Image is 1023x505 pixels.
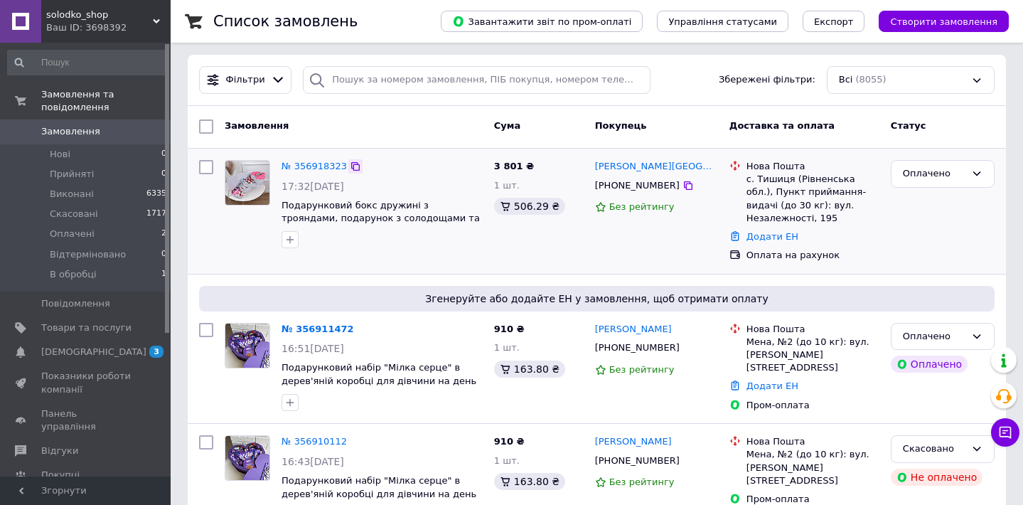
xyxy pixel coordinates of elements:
div: Оплачено [903,166,965,181]
img: Фото товару [225,436,269,480]
span: 3 801 ₴ [494,161,534,171]
span: Показники роботи компанії [41,370,132,395]
a: Подарунковий набір "Мілка серце" в дерев'яній коробці для дівчини на день народження [282,362,476,399]
div: 506.29 ₴ [494,198,565,215]
button: Управління статусами [657,11,788,32]
span: 2 [161,228,166,240]
span: Експорт [814,16,854,27]
button: Завантажити звіт по пром-оплаті [441,11,643,32]
div: Пром-оплата [746,399,879,412]
span: Покупці [41,469,80,482]
h1: Список замовлень [213,13,358,30]
span: Скасовані [50,208,98,220]
span: 1 [161,268,166,281]
div: Мена, №2 (до 10 кг): вул. [PERSON_NAME][STREET_ADDRESS] [746,336,879,375]
span: 3 [149,346,164,358]
div: [PHONE_NUMBER] [592,339,682,357]
span: Виконані [50,188,94,201]
a: № 356918323 [282,161,347,171]
a: Додати ЕН [746,381,798,391]
span: Згенеруйте або додайте ЕН у замовлення, щоб отримати оплату [205,292,989,306]
span: Без рейтингу [609,201,675,212]
img: Фото товару [225,324,269,368]
span: Всі [839,73,853,87]
a: Фото товару [225,160,270,206]
div: Ваш ID: 3698392 [46,21,171,34]
div: Нова Пошта [746,435,879,448]
span: Повідомлення [41,297,110,310]
span: 0 [161,168,166,181]
span: 1 шт. [494,180,520,191]
div: с. Тишиця (Рівненська обл.), Пункт приймання-видачі (до 30 кг): вул. Незалежності, 195 [746,173,879,225]
div: Нова Пошта [746,160,879,173]
a: Подарунковий бокс дружині з трояндами, подарунок з солодощами та квітами, подарунок дівчині [282,200,480,237]
span: Завантажити звіт по пром-оплаті [452,15,631,28]
span: Cума [494,120,520,131]
span: Прийняті [50,168,94,181]
span: Доставка та оплата [729,120,835,131]
span: 910 ₴ [494,324,525,334]
span: Статус [891,120,926,131]
a: [PERSON_NAME][GEOGRAPHIC_DATA] [595,160,718,174]
span: 16:51[DATE] [282,343,344,354]
button: Створити замовлення [879,11,1009,32]
span: Без рейтингу [609,477,675,487]
span: 1717 [146,208,166,220]
div: [PHONE_NUMBER] [592,176,682,195]
span: Управління статусами [668,16,777,27]
a: № 356910112 [282,436,347,447]
span: 16:43[DATE] [282,456,344,467]
div: Скасовано [903,442,965,457]
span: Без рейтингу [609,364,675,375]
div: Не оплачено [891,469,982,486]
div: [PHONE_NUMBER] [592,452,682,470]
button: Чат з покупцем [991,418,1019,447]
img: Фото товару [225,161,269,205]
span: Збережені фільтри: [719,73,815,87]
a: Створити замовлення [864,16,1009,26]
span: Замовлення [225,120,289,131]
span: [DEMOGRAPHIC_DATA] [41,346,146,358]
span: 0 [161,248,166,261]
span: В обробці [50,268,97,281]
div: Оплачено [903,329,965,344]
input: Пошук за номером замовлення, ПІБ покупця, номером телефону, Email, номером накладної [303,66,650,94]
div: Оплачено [891,356,968,373]
div: Мена, №2 (до 10 кг): вул. [PERSON_NAME][STREET_ADDRESS] [746,448,879,487]
a: Фото товару [225,435,270,481]
a: [PERSON_NAME] [595,435,672,449]
a: Фото товару [225,323,270,368]
a: Додати ЕН [746,231,798,242]
span: solodko_shop [46,9,153,21]
a: [PERSON_NAME] [595,323,672,336]
span: Відтерміновано [50,248,126,261]
span: Відгуки [41,445,78,457]
span: Фільтри [226,73,265,87]
span: Створити замовлення [890,16,997,27]
span: 17:32[DATE] [282,181,344,192]
div: 163.80 ₴ [494,473,565,490]
span: 0 [161,148,166,161]
span: Панель управління [41,408,132,433]
span: 6335 [146,188,166,201]
span: Оплачені [50,228,95,240]
input: Пошук [7,50,168,75]
div: Нова Пошта [746,323,879,336]
a: № 356911472 [282,324,354,334]
span: Замовлення [41,125,100,138]
div: 163.80 ₴ [494,361,565,378]
span: Замовлення та повідомлення [41,88,171,114]
button: Експорт [803,11,865,32]
span: Нові [50,148,70,161]
span: Товари та послуги [41,321,132,334]
div: Оплата на рахунок [746,249,879,262]
span: 1 шт. [494,455,520,466]
span: 1 шт. [494,342,520,353]
span: (8055) [855,74,886,85]
span: Покупець [595,120,647,131]
span: 910 ₴ [494,436,525,447]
